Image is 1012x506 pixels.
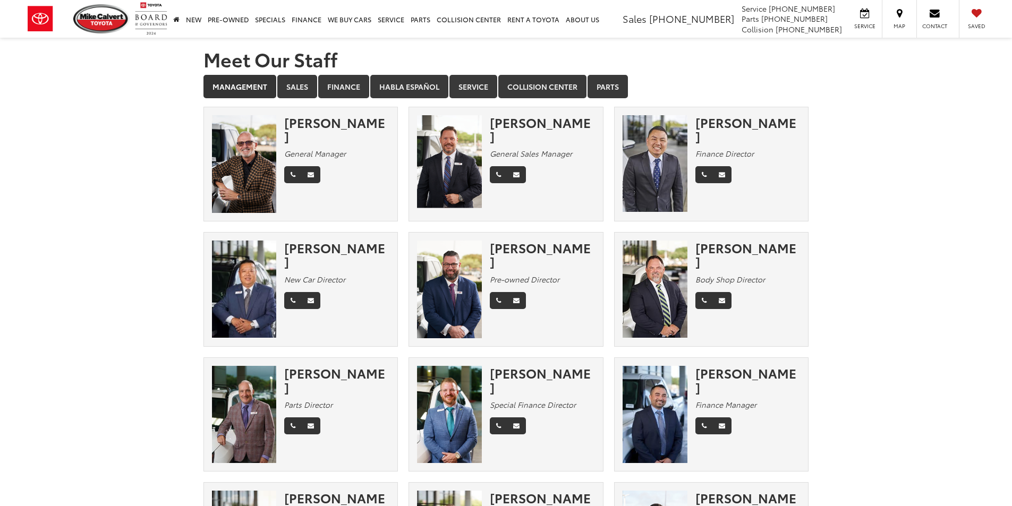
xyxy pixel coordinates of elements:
[695,241,801,269] div: [PERSON_NAME]
[203,75,809,99] div: Department Tabs
[695,115,801,143] div: [PERSON_NAME]
[417,241,482,338] img: Wesley Worton
[695,417,713,434] a: Phone
[284,417,302,434] a: Phone
[284,148,346,159] em: General Manager
[742,24,773,35] span: Collision
[284,399,333,410] em: Parts Director
[588,75,628,98] a: Parts
[623,241,687,338] img: Chuck Baldridge
[490,274,559,285] em: Pre-owned Director
[742,13,759,24] span: Parts
[623,366,687,463] img: David Tep
[761,13,828,24] span: [PHONE_NUMBER]
[695,399,756,410] em: Finance Manager
[695,366,801,394] div: [PERSON_NAME]
[498,75,586,98] a: Collision Center
[888,22,911,30] span: Map
[742,3,767,14] span: Service
[490,115,595,143] div: [PERSON_NAME]
[318,75,369,98] a: Finance
[695,148,754,159] em: Finance Director
[73,4,130,33] img: Mike Calvert Toyota
[284,166,302,183] a: Phone
[284,292,302,309] a: Phone
[695,166,713,183] a: Phone
[284,274,345,285] em: New Car Director
[417,366,482,463] img: Stephen Lee
[490,366,595,394] div: [PERSON_NAME]
[623,12,647,25] span: Sales
[284,366,389,394] div: [PERSON_NAME]
[370,75,448,98] a: Habla Español
[712,292,732,309] a: Email
[212,115,277,213] img: Mike Gorbet
[490,166,507,183] a: Phone
[776,24,842,35] span: [PHONE_NUMBER]
[507,166,526,183] a: Email
[712,166,732,183] a: Email
[490,292,507,309] a: Phone
[695,274,765,285] em: Body Shop Director
[965,22,988,30] span: Saved
[769,3,835,14] span: [PHONE_NUMBER]
[623,115,687,212] img: Adam Nguyen
[284,241,389,269] div: [PERSON_NAME]
[301,417,320,434] a: Email
[649,12,734,25] span: [PHONE_NUMBER]
[712,417,732,434] a: Email
[490,399,576,410] em: Special Finance Director
[507,417,526,434] a: Email
[301,166,320,183] a: Email
[212,366,277,463] img: Robert Fabian
[695,292,713,309] a: Phone
[507,292,526,309] a: Email
[853,22,877,30] span: Service
[490,148,572,159] em: General Sales Manager
[203,48,809,70] h1: Meet Our Staff
[284,115,389,143] div: [PERSON_NAME]
[490,241,595,269] div: [PERSON_NAME]
[490,417,507,434] a: Phone
[449,75,497,98] a: Service
[277,75,317,98] a: Sales
[212,241,277,338] img: Ed Yi
[203,75,276,98] a: Management
[417,115,482,213] img: Ronny Haring
[301,292,320,309] a: Email
[922,22,947,30] span: Contact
